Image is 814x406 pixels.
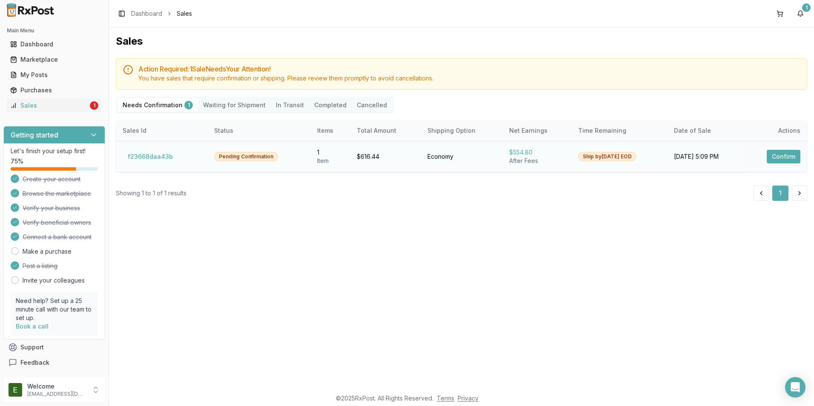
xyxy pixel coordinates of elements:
[138,74,800,83] div: You have sales that require confirmation or shipping. Please review them promptly to avoid cancel...
[23,247,72,256] a: Make a purchase
[23,175,80,183] span: Create your account
[571,120,667,141] th: Time Remaining
[184,101,193,109] div: 1
[309,98,352,112] button: Completed
[16,297,93,322] p: Need help? Set up a 25 minute call with our team to set up.
[7,67,102,83] a: My Posts
[794,7,807,20] button: 1
[502,120,571,141] th: Net Earnings
[23,204,80,212] span: Verify your business
[667,120,745,141] th: Date of Sale
[509,157,565,165] div: After Fees
[11,130,58,140] h3: Getting started
[116,120,207,141] th: Sales Id
[427,152,496,161] div: Economy
[10,101,88,110] div: Sales
[317,157,343,165] div: Item
[27,382,86,391] p: Welcome
[10,71,98,79] div: My Posts
[3,37,105,51] button: Dashboard
[20,358,49,367] span: Feedback
[310,120,350,141] th: Items
[23,262,57,270] span: Post a listing
[3,355,105,370] button: Feedback
[3,340,105,355] button: Support
[458,395,479,402] a: Privacy
[90,101,98,110] div: 1
[745,120,807,141] th: Actions
[116,34,807,48] h1: Sales
[802,3,811,12] div: 1
[116,189,186,197] div: Showing 1 to 1 of 1 results
[23,218,91,227] span: Verify beneficial owners
[317,148,343,157] div: 1
[350,120,421,141] th: Total Amount
[772,186,788,201] button: 1
[578,152,636,161] div: Ship by [DATE] EOD
[509,148,565,157] div: $554.80
[674,152,738,161] div: [DATE] 5:09 PM
[3,99,105,112] button: Sales1
[207,120,310,141] th: Status
[767,150,800,163] button: Confirm
[437,395,454,402] a: Terms
[131,9,162,18] a: Dashboard
[131,9,192,18] nav: breadcrumb
[357,152,414,161] div: $616.44
[214,152,278,161] div: Pending Confirmation
[10,40,98,49] div: Dashboard
[23,233,92,241] span: Connect a bank account
[10,86,98,94] div: Purchases
[7,52,102,67] a: Marketplace
[7,98,102,113] a: Sales1
[7,27,102,34] h2: Main Menu
[785,377,805,397] div: Open Intercom Messenger
[3,68,105,82] button: My Posts
[177,9,192,18] span: Sales
[7,37,102,52] a: Dashboard
[3,83,105,97] button: Purchases
[3,3,58,17] img: RxPost Logo
[3,53,105,66] button: Marketplace
[352,98,392,112] button: Cancelled
[138,66,800,72] h5: Action Required: 1 Sale Need s Your Attention!
[421,120,503,141] th: Shipping Option
[23,189,91,198] span: Browse the marketplace
[27,391,86,397] p: [EMAIL_ADDRESS][DOMAIN_NAME]
[9,383,22,397] img: User avatar
[10,55,98,64] div: Marketplace
[198,98,271,112] button: Waiting for Shipment
[118,98,198,112] button: Needs Confirmation
[271,98,309,112] button: In Transit
[11,147,98,155] p: Let's finish your setup first!
[23,276,85,285] a: Invite your colleagues
[7,83,102,98] a: Purchases
[123,150,178,163] button: f23668daa43b
[16,323,49,330] a: Book a call
[11,157,23,166] span: 75 %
